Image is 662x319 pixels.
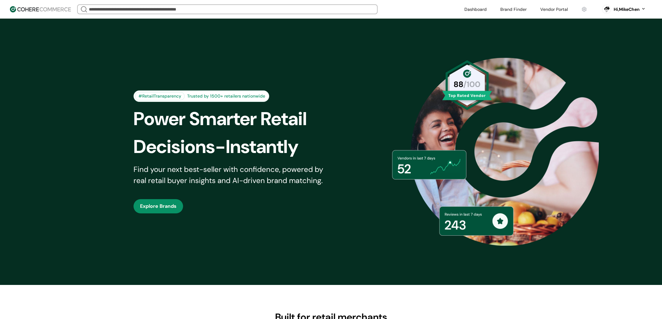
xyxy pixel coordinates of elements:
[614,6,646,13] button: Hi,MikeChen
[134,105,342,133] div: Power Smarter Retail
[602,5,611,14] svg: 0 percent
[185,93,268,99] div: Trusted by 1500+ retailers nationwide
[134,164,331,186] div: Find your next best-seller with confidence, powered by real retail buyer insights and AI-driven b...
[614,6,640,13] div: Hi, MikeChen
[135,92,185,100] div: #RetailTransparency
[134,199,183,213] button: Explore Brands
[10,6,71,12] img: Cohere Logo
[134,133,342,161] div: Decisions-Instantly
